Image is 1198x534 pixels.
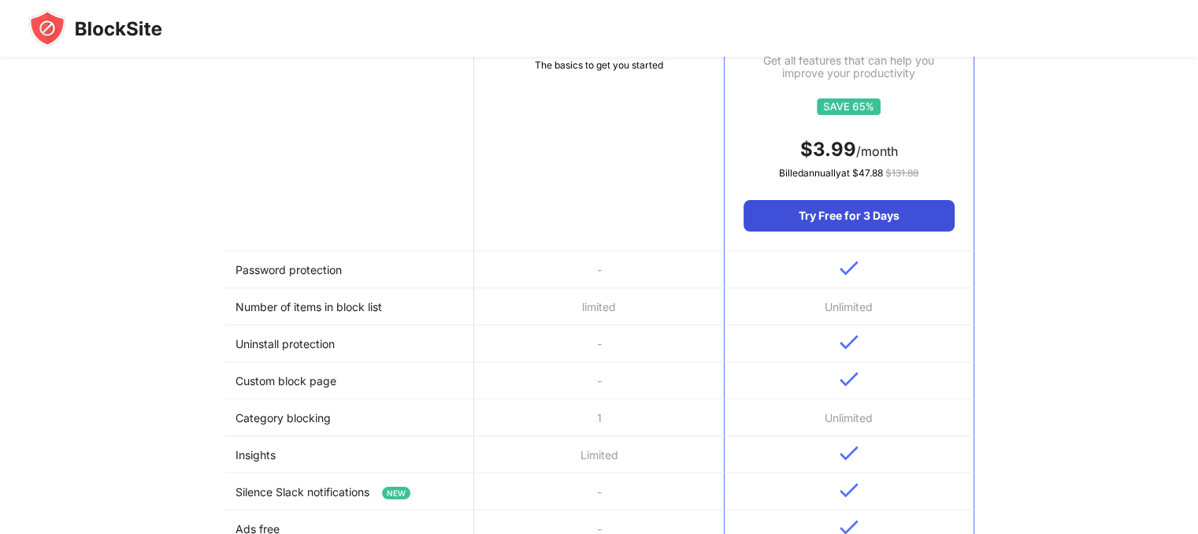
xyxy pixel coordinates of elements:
td: Unlimited [724,399,974,436]
td: Password protection [224,251,474,288]
td: limited [474,288,724,325]
span: $ 131.88 [885,167,918,179]
td: Uninstall protection [224,325,474,362]
td: - [474,362,724,399]
img: blocksite-icon-black.svg [28,9,162,47]
div: /month [744,137,954,162]
td: Custom block page [224,362,474,399]
td: Silence Slack notifications [224,473,474,510]
div: The basics to get you started [474,57,724,73]
div: Try Free for 3 Days [744,200,954,232]
img: v-blue.svg [840,446,859,461]
img: v-blue.svg [840,372,859,387]
td: Limited [474,436,724,473]
img: v-blue.svg [840,335,859,350]
td: - [474,473,724,510]
td: Unlimited [724,288,974,325]
div: Get all features that can help you improve your productivity [744,54,954,80]
img: v-blue.svg [840,261,859,276]
td: - [474,325,724,362]
td: 1 [474,399,724,436]
td: Number of items in block list [224,288,474,325]
div: Billed annually at $ 47.88 [744,165,954,181]
span: $ 3.99 [800,138,856,161]
td: Insights [224,436,474,473]
img: v-blue.svg [840,483,859,498]
td: Category blocking [224,399,474,436]
span: NEW [382,487,410,499]
img: save65.svg [817,98,881,115]
td: - [474,251,724,288]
